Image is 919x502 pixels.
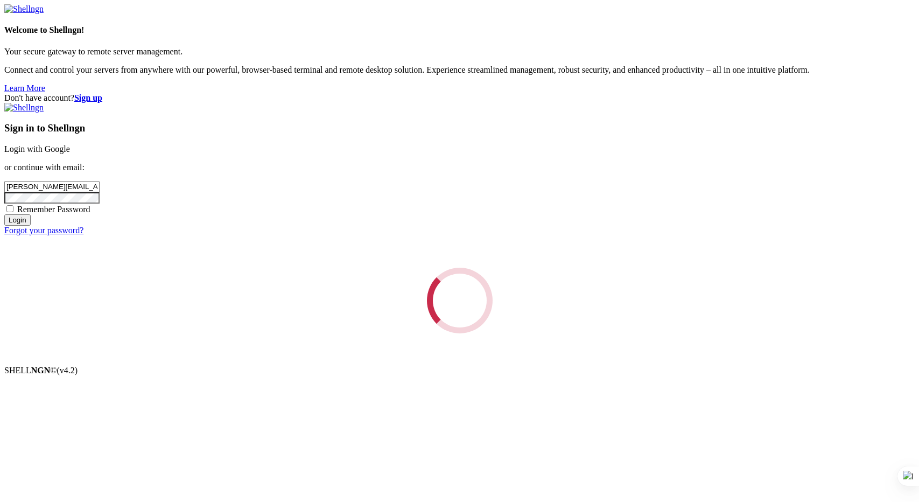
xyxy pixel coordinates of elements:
[4,47,915,57] p: Your secure gateway to remote server management.
[4,93,915,103] div: Don't have account?
[4,366,78,375] span: SHELL ©
[74,93,102,102] a: Sign up
[4,144,70,154] a: Login with Google
[57,366,78,375] span: 4.2.0
[4,163,915,172] p: or continue with email:
[425,266,494,335] div: Loading...
[4,65,915,75] p: Connect and control your servers from anywhere with our powerful, browser-based terminal and remo...
[17,205,90,214] span: Remember Password
[4,214,31,226] input: Login
[6,205,13,212] input: Remember Password
[4,4,44,14] img: Shellngn
[4,103,44,113] img: Shellngn
[4,226,83,235] a: Forgot your password?
[4,25,915,35] h4: Welcome to Shellngn!
[31,366,51,375] b: NGN
[4,83,45,93] a: Learn More
[4,181,100,192] input: Email address
[4,122,915,134] h3: Sign in to Shellngn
